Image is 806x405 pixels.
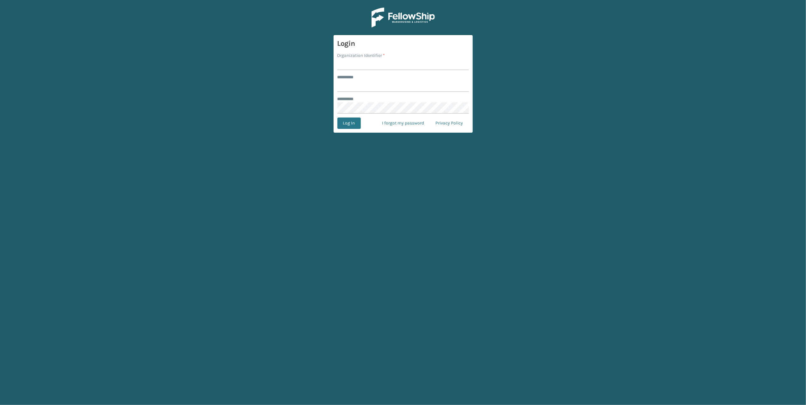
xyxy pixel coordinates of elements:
h3: Login [337,39,469,48]
a: I forgot my password [377,118,430,129]
a: Privacy Policy [430,118,469,129]
label: Organization Identifier [337,52,385,59]
button: Log In [337,118,361,129]
img: Logo [372,8,435,27]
